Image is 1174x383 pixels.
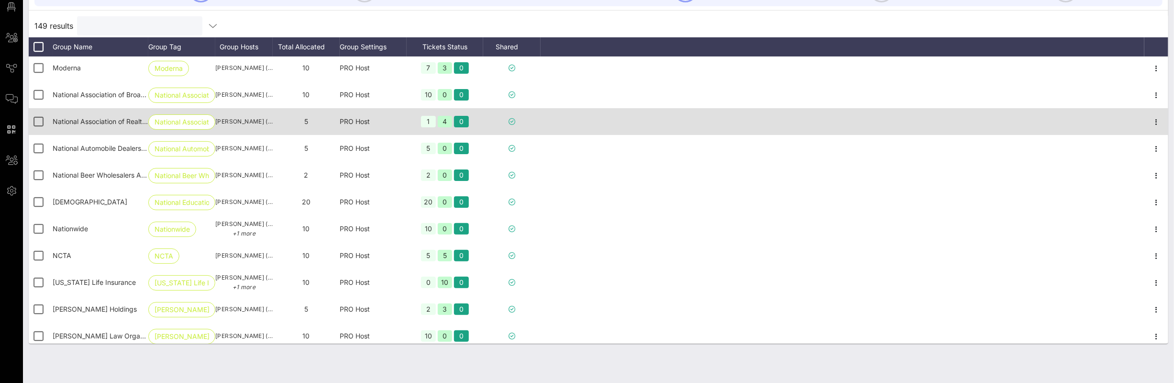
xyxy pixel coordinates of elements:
[340,189,407,215] div: PRO Host
[215,117,273,126] span: [PERSON_NAME] ([EMAIL_ADDRESS][DOMAIN_NAME])
[155,303,209,317] span: [PERSON_NAME] Holdings
[421,330,436,342] div: 10
[438,89,453,101] div: 0
[438,250,453,261] div: 5
[53,251,71,259] span: NCTA
[340,296,407,323] div: PRO Host
[155,276,209,290] span: [US_STATE] Life Ins…
[407,37,483,56] div: Tickets Status
[303,225,310,233] span: 10
[155,88,209,102] span: National Associat…
[303,251,310,259] span: 10
[155,195,209,210] span: National Educatio…
[340,108,407,135] div: PRO Host
[148,37,215,56] div: Group Tag
[304,144,308,152] span: 5
[340,215,407,242] div: PRO Host
[155,249,173,263] span: NCTA
[421,304,436,315] div: 2
[454,116,469,127] div: 0
[454,62,469,74] div: 0
[340,81,407,108] div: PRO Host
[421,277,436,288] div: 0
[421,89,436,101] div: 10
[438,116,453,127] div: 4
[53,171,172,179] span: National Beer Wholesalers Association
[53,332,180,340] span: Olivarez Madruga Law Organization, LLP
[155,115,209,129] span: National Associat…
[438,196,453,208] div: 0
[304,305,308,313] span: 5
[454,250,469,261] div: 0
[340,269,407,296] div: PRO Host
[53,305,137,313] span: Nielsen Holdings
[304,171,309,179] span: 2
[53,144,205,152] span: National Automobile Dealers Association (NADA)
[53,278,136,286] span: New York Life Insurance
[438,143,453,154] div: 0
[438,169,453,181] div: 0
[454,89,469,101] div: 0
[421,116,436,127] div: 1
[421,196,436,208] div: 20
[438,304,453,315] div: 3
[53,117,173,125] span: National Association of Realtors (NAR)
[303,332,310,340] span: 10
[215,273,273,292] span: [PERSON_NAME] ([EMAIL_ADDRESS][DOMAIN_NAME])
[215,144,273,153] span: [PERSON_NAME] ([EMAIL_ADDRESS][DOMAIN_NAME])
[215,63,273,73] span: [PERSON_NAME] ([PERSON_NAME][EMAIL_ADDRESS][DOMAIN_NAME])
[34,20,73,32] span: 149 results
[340,323,407,349] div: PRO Host
[215,197,273,207] span: [PERSON_NAME] ([EMAIL_ADDRESS][DOMAIN_NAME])
[53,198,127,206] span: National Education Association
[215,282,273,292] p: +1 more
[215,331,273,341] span: [PERSON_NAME] ([EMAIL_ADDRESS][DOMAIN_NAME])
[454,143,469,154] div: 0
[421,250,436,261] div: 5
[340,162,407,189] div: PRO Host
[155,222,190,237] span: Nationwide
[53,64,81,72] span: Moderna
[215,37,273,56] div: Group Hosts
[454,196,469,208] div: 0
[215,304,273,314] span: [PERSON_NAME] ([DOMAIN_NAME][EMAIL_ADDRESS][PERSON_NAME][DOMAIN_NAME])
[340,135,407,162] div: PRO Host
[303,278,310,286] span: 10
[53,225,88,233] span: Nationwide
[340,37,407,56] div: Group Settings
[53,90,189,99] span: National Association of Broadcasters (NAB)
[340,242,407,269] div: PRO Host
[483,37,541,56] div: Shared
[438,62,453,74] div: 3
[215,90,273,100] span: [PERSON_NAME] ([EMAIL_ADDRESS][DOMAIN_NAME])
[340,55,407,81] div: PRO Host
[421,223,436,235] div: 10
[215,170,273,180] span: [PERSON_NAME] ([EMAIL_ADDRESS][DOMAIN_NAME])
[421,143,436,154] div: 5
[155,329,209,344] span: [PERSON_NAME] …
[215,229,273,238] p: +1 more
[155,61,183,76] span: Moderna
[273,37,340,56] div: Total Allocated
[421,62,436,74] div: 7
[438,330,453,342] div: 0
[302,198,310,206] span: 20
[454,169,469,181] div: 0
[215,219,273,238] span: [PERSON_NAME] ([PERSON_NAME][EMAIL_ADDRESS][PERSON_NAME][DOMAIN_NAME])
[454,223,469,235] div: 0
[215,251,273,260] span: [PERSON_NAME] ([EMAIL_ADDRESS][DOMAIN_NAME])
[438,277,453,288] div: 10
[155,142,209,156] span: National Automobi…
[303,90,310,99] span: 10
[454,277,469,288] div: 0
[421,169,436,181] div: 2
[303,64,310,72] span: 10
[438,223,453,235] div: 0
[53,37,148,56] div: Group Name
[304,117,308,125] span: 5
[454,330,469,342] div: 0
[454,304,469,315] div: 0
[155,169,209,183] span: National Beer Who…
